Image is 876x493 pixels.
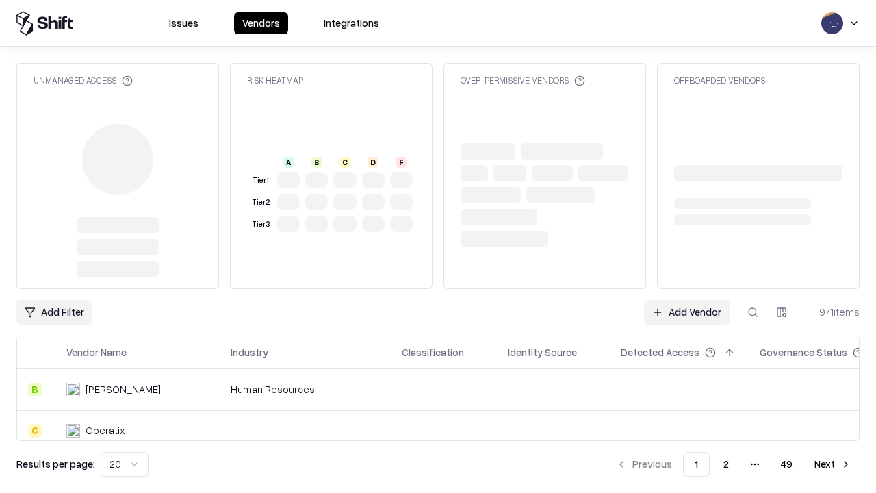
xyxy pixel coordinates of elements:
[66,383,80,396] img: Deel
[247,75,303,86] div: Risk Heatmap
[250,197,272,208] div: Tier 2
[402,345,464,359] div: Classification
[806,452,860,477] button: Next
[250,218,272,230] div: Tier 3
[28,383,42,396] div: B
[508,423,599,438] div: -
[315,12,387,34] button: Integrations
[283,157,294,168] div: A
[86,423,125,438] div: Operatix
[461,75,585,86] div: Over-Permissive Vendors
[66,345,127,359] div: Vendor Name
[34,75,133,86] div: Unmanaged Access
[770,452,803,477] button: 49
[28,424,42,438] div: C
[396,157,407,168] div: F
[508,345,577,359] div: Identity Source
[66,424,80,438] img: Operatix
[16,300,92,325] button: Add Filter
[231,345,268,359] div: Industry
[86,382,161,396] div: [PERSON_NAME]
[231,423,380,438] div: -
[621,382,738,396] div: -
[760,345,847,359] div: Governance Status
[508,382,599,396] div: -
[339,157,350,168] div: C
[402,382,486,396] div: -
[161,12,207,34] button: Issues
[608,452,860,477] nav: pagination
[674,75,765,86] div: Offboarded Vendors
[231,382,380,396] div: Human Resources
[402,423,486,438] div: -
[712,452,740,477] button: 2
[683,452,710,477] button: 1
[805,305,860,319] div: 971 items
[16,457,95,471] p: Results per page:
[234,12,288,34] button: Vendors
[644,300,730,325] a: Add Vendor
[621,345,699,359] div: Detected Access
[250,175,272,186] div: Tier 1
[368,157,378,168] div: D
[311,157,322,168] div: B
[621,423,738,438] div: -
